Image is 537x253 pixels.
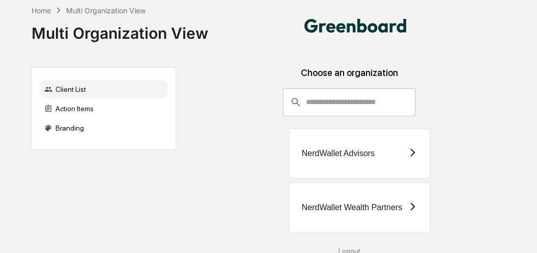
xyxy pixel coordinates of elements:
[302,149,375,158] div: NerdWallet Advisors
[40,99,167,118] div: Action Items
[283,88,415,116] div: consultant-dashboard__filter-organizations-search-bar
[304,19,406,33] img: Nerdwallet Compliance
[40,80,167,98] div: Client List
[66,6,146,15] div: Multi Organization View
[302,203,402,212] div: NerdWallet Wealth Partners
[184,67,515,88] div: Choose an organization
[40,119,167,137] div: Branding
[32,6,51,15] div: Home
[32,16,208,42] div: Multi Organization View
